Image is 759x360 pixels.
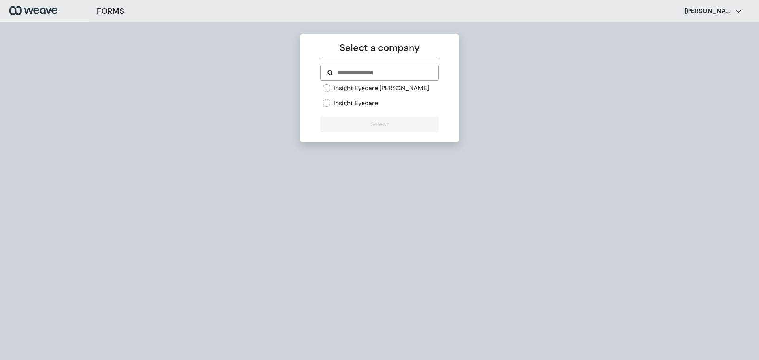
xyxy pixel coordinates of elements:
[97,5,124,17] h3: FORMS
[336,68,432,77] input: Search
[685,7,732,15] p: [PERSON_NAME]
[334,99,378,107] label: Insight Eyecare
[334,84,429,92] label: Insight Eyecare [PERSON_NAME]
[320,41,438,55] p: Select a company
[320,117,438,132] button: Select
